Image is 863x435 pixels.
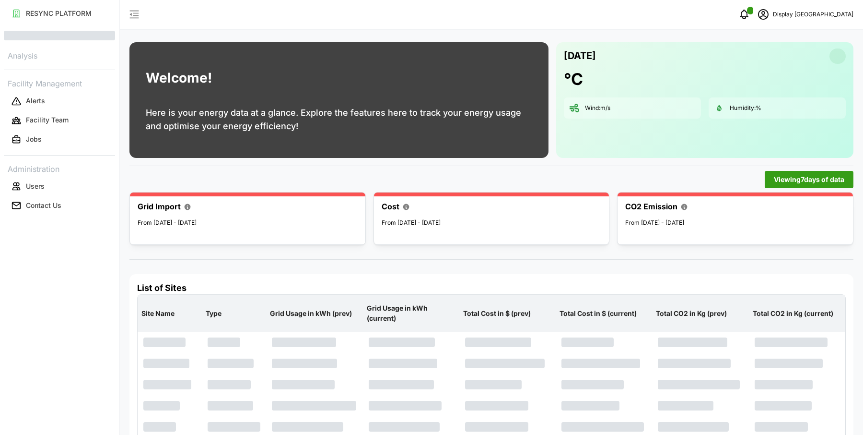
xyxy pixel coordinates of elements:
p: Grid Usage in kWh (current) [365,296,457,331]
a: RESYNC PLATFORM [4,4,115,23]
p: Total CO2 in Kg (prev) [654,301,746,326]
p: Here is your energy data at a glance. Explore the features here to track your energy usage and op... [146,106,532,133]
p: From [DATE] - [DATE] [138,218,358,228]
p: Facility Team [26,115,69,125]
span: Viewing 7 days of data [774,171,844,188]
a: Jobs [4,130,115,149]
p: Analysis [4,48,115,62]
button: Alerts [4,93,115,110]
a: Contact Us [4,196,115,215]
p: CO2 Emission [625,201,677,213]
p: Administration [4,161,115,175]
h1: °C [564,69,583,90]
p: Grid Usage in kWh (prev) [268,301,361,326]
p: Humidity: % [730,104,761,112]
p: Alerts [26,96,45,106]
p: [DATE] [564,48,596,64]
p: Users [26,181,45,191]
p: Cost [382,201,399,213]
p: Total Cost in $ (current) [558,301,650,326]
p: Contact Us [26,201,61,210]
p: From [DATE] - [DATE] [382,218,602,228]
p: From [DATE] - [DATE] [625,218,845,228]
p: Display [GEOGRAPHIC_DATA] [773,10,853,19]
button: notifications [735,5,754,24]
h4: List of Sites [137,282,846,294]
button: Facility Team [4,112,115,129]
p: Facility Management [4,76,115,90]
a: Users [4,177,115,196]
p: Jobs [26,134,42,144]
button: Users [4,178,115,195]
p: Total CO2 in Kg (current) [751,301,843,326]
a: Facility Team [4,111,115,130]
p: Site Name [140,301,200,326]
p: Grid Import [138,201,181,213]
a: Alerts [4,92,115,111]
p: Type [204,301,264,326]
p: RESYNC PLATFORM [26,9,92,18]
button: RESYNC PLATFORM [4,5,115,22]
button: Viewing7days of data [765,171,853,188]
h1: Welcome! [146,68,212,88]
button: Jobs [4,131,115,148]
button: schedule [754,5,773,24]
button: Contact Us [4,197,115,214]
p: Wind: m/s [585,104,610,112]
p: Total Cost in $ (prev) [461,301,554,326]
